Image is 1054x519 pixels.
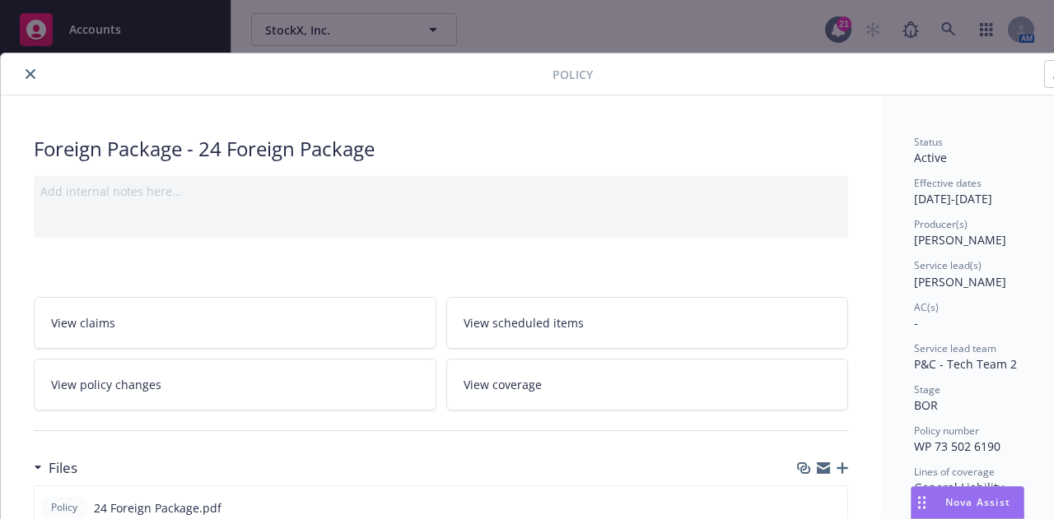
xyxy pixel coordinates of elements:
[48,500,81,515] span: Policy
[914,135,943,149] span: Status
[94,499,222,517] span: 24 Foreign Package.pdf
[914,176,982,190] span: Effective dates
[914,274,1006,290] span: [PERSON_NAME]
[34,457,77,479] div: Files
[34,359,436,410] a: View policy changes
[51,314,115,331] span: View claims
[914,382,940,396] span: Stage
[911,486,1024,519] button: Nova Assist
[446,359,849,410] a: View coverage
[912,487,932,518] div: Drag to move
[914,217,968,231] span: Producer(s)
[34,135,848,163] div: Foreign Package - 24 Foreign Package
[40,183,842,200] div: Add internal notes here...
[51,376,161,393] span: View policy changes
[914,465,995,479] span: Lines of coverage
[914,356,1017,372] span: P&C - Tech Team 2
[914,341,996,355] span: Service lead team
[49,457,77,479] h3: Files
[914,480,1004,495] span: General Liability
[553,66,593,83] span: Policy
[21,64,40,84] button: close
[464,314,584,331] span: View scheduled items
[34,297,436,349] a: View claims
[464,376,542,393] span: View coverage
[914,424,979,438] span: Policy number
[914,300,939,314] span: AC(s)
[914,150,947,165] span: Active
[914,232,1006,248] span: [PERSON_NAME]
[914,438,1000,454] span: WP 73 502 6190
[914,397,938,413] span: BOR
[914,315,918,331] span: -
[945,495,1010,509] span: Nova Assist
[446,297,849,349] a: View scheduled items
[914,258,982,272] span: Service lead(s)
[826,499,841,517] button: preview file
[800,499,813,517] button: download file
